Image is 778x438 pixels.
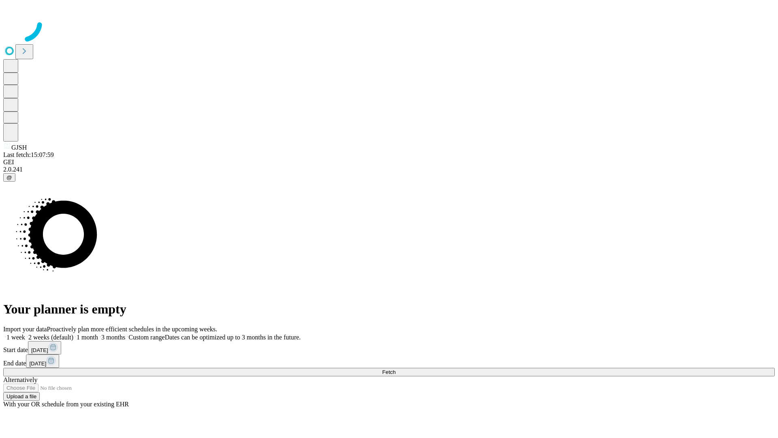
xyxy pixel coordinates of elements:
[31,347,48,353] span: [DATE]
[6,174,12,180] span: @
[382,369,395,375] span: Fetch
[3,368,775,376] button: Fetch
[3,302,775,317] h1: Your planner is empty
[77,334,98,341] span: 1 month
[28,334,73,341] span: 2 weeks (default)
[3,166,775,173] div: 2.0.241
[3,341,775,354] div: Start date
[28,341,61,354] button: [DATE]
[165,334,301,341] span: Dates can be optimized up to 3 months in the future.
[6,334,25,341] span: 1 week
[3,376,37,383] span: Alternatively
[3,173,15,182] button: @
[47,326,217,333] span: Proactively plan more efficient schedules in the upcoming weeks.
[29,361,46,367] span: [DATE]
[3,326,47,333] span: Import your data
[3,151,54,158] span: Last fetch: 15:07:59
[11,144,27,151] span: GJSH
[128,334,165,341] span: Custom range
[26,354,59,368] button: [DATE]
[3,392,40,401] button: Upload a file
[3,159,775,166] div: GEI
[3,401,129,408] span: With your OR schedule from your existing EHR
[3,354,775,368] div: End date
[101,334,125,341] span: 3 months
